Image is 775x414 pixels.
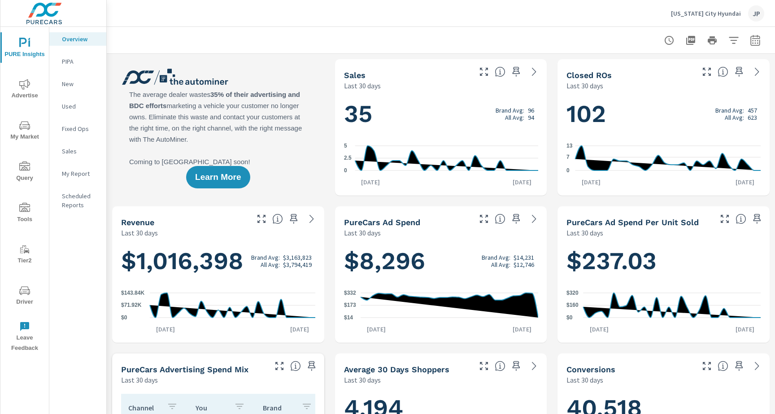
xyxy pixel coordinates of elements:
[725,114,744,121] p: All Avg:
[700,359,714,373] button: Make Fullscreen
[496,107,524,114] p: Brand Avg:
[566,167,570,174] text: 0
[583,325,615,334] p: [DATE]
[287,212,301,226] span: Save this to your personalized report
[344,99,538,129] h1: 35
[750,359,764,373] a: See more details in report
[566,70,612,80] h5: Closed ROs
[121,246,315,276] h1: $1,016,398
[150,325,181,334] p: [DATE]
[506,178,538,187] p: [DATE]
[477,359,491,373] button: Make Fullscreen
[283,254,312,261] p: $3,163,823
[344,302,356,309] text: $173
[263,403,294,412] p: Brand
[715,107,744,114] p: Brand Avg:
[283,261,312,268] p: $3,794,419
[527,65,541,79] a: See more details in report
[729,178,761,187] p: [DATE]
[575,178,607,187] p: [DATE]
[3,203,46,225] span: Tools
[344,167,347,174] text: 0
[725,31,743,49] button: Apply Filters
[49,122,106,135] div: Fixed Ops
[62,147,99,156] p: Sales
[251,254,280,261] p: Brand Avg:
[566,375,603,385] p: Last 30 days
[128,403,160,412] p: Channel
[729,325,761,334] p: [DATE]
[3,38,46,60] span: PURE Insights
[196,403,227,412] p: You
[49,32,106,46] div: Overview
[528,107,534,114] p: 96
[62,192,99,209] p: Scheduled Reports
[514,254,534,261] p: $14,231
[305,359,319,373] span: Save this to your personalized report
[566,246,761,276] h1: $237.03
[361,325,392,334] p: [DATE]
[566,302,579,309] text: $160
[49,144,106,158] div: Sales
[700,65,714,79] button: Make Fullscreen
[272,359,287,373] button: Make Fullscreen
[718,212,732,226] button: Make Fullscreen
[671,9,741,17] p: [US_STATE] City Hyundai
[344,290,356,296] text: $332
[49,167,106,180] div: My Report
[748,114,757,121] p: 623
[477,212,491,226] button: Make Fullscreen
[566,218,699,227] h5: PureCars Ad Spend Per Unit Sold
[732,65,746,79] span: Save this to your personalized report
[62,102,99,111] p: Used
[49,189,106,212] div: Scheduled Reports
[566,99,761,129] h1: 102
[746,31,764,49] button: Select Date Range
[121,365,248,374] h5: PureCars Advertising Spend Mix
[509,65,523,79] span: Save this to your personalized report
[344,246,538,276] h1: $8,296
[3,321,46,353] span: Leave Feedback
[506,325,538,334] p: [DATE]
[477,65,491,79] button: Make Fullscreen
[344,143,347,149] text: 5
[344,218,420,227] h5: PureCars Ad Spend
[344,70,366,80] h5: Sales
[527,212,541,226] a: See more details in report
[566,80,603,91] p: Last 30 days
[495,214,505,224] span: Total cost of media for all PureCars channels for the selected dealership group over the selected...
[261,261,280,268] p: All Avg:
[718,361,728,371] span: The number of dealer-specified goals completed by a visitor. [Source: This data is provided by th...
[748,107,757,114] p: 457
[566,365,615,374] h5: Conversions
[3,120,46,142] span: My Market
[62,124,99,133] p: Fixed Ops
[344,375,381,385] p: Last 30 days
[62,169,99,178] p: My Report
[703,31,721,49] button: Print Report
[682,31,700,49] button: "Export Report to PDF"
[514,261,534,268] p: $12,746
[566,227,603,238] p: Last 30 days
[121,375,158,385] p: Last 30 days
[528,114,534,121] p: 94
[566,314,573,321] text: $0
[195,173,241,181] span: Learn More
[0,27,49,357] div: nav menu
[736,214,746,224] span: Average cost of advertising per each vehicle sold at the dealer over the selected date range. The...
[284,325,315,334] p: [DATE]
[509,212,523,226] span: Save this to your personalized report
[272,214,283,224] span: Total sales revenue over the selected date range. [Source: This data is sourced from the dealer’s...
[254,212,269,226] button: Make Fullscreen
[305,212,319,226] a: See more details in report
[49,77,106,91] div: New
[718,66,728,77] span: Number of Repair Orders Closed by the selected dealership group over the selected time range. [So...
[344,365,449,374] h5: Average 30 Days Shoppers
[732,359,746,373] span: Save this to your personalized report
[495,361,505,371] span: A rolling 30 day total of daily Shoppers on the dealership website, averaged over the selected da...
[121,227,158,238] p: Last 30 days
[344,314,353,321] text: $14
[566,143,573,149] text: 13
[290,361,301,371] span: This table looks at how you compare to the amount of budget you spend per channel as opposed to y...
[3,79,46,101] span: Advertise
